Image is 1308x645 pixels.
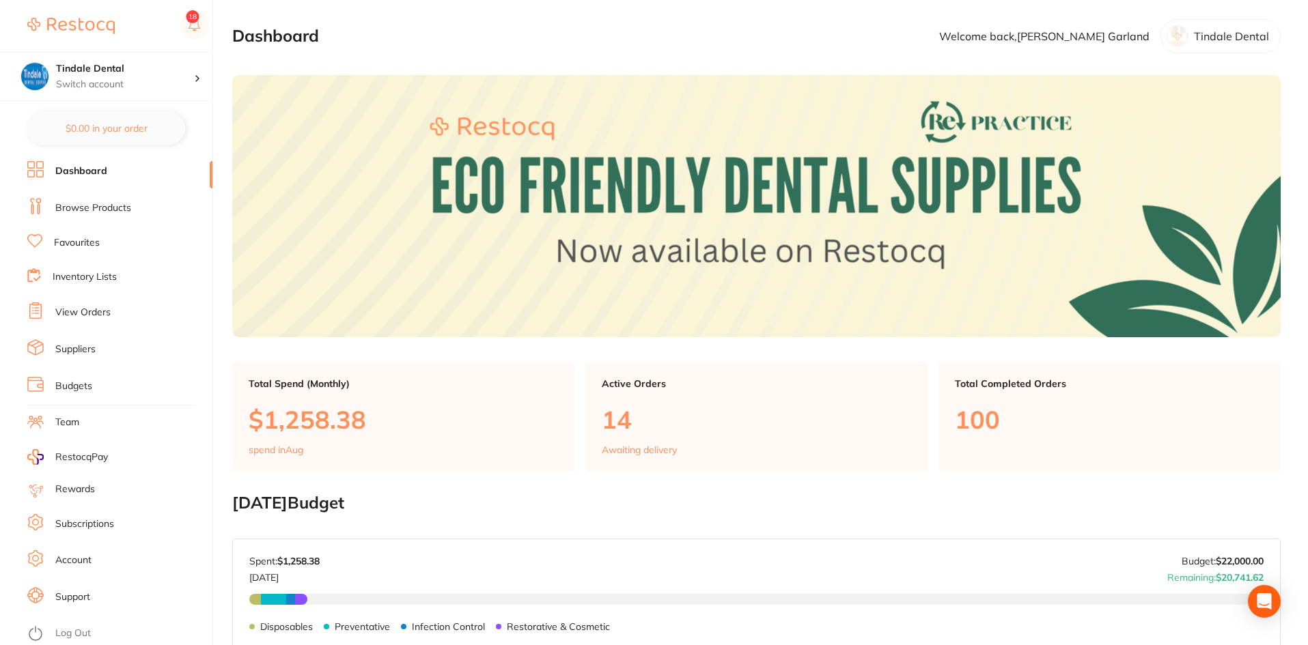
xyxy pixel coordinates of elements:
p: 14 [602,405,911,433]
p: Switch account [56,78,194,91]
a: Browse Products [55,201,131,215]
a: Team [55,416,79,429]
strong: $20,741.62 [1216,571,1264,584]
a: Subscriptions [55,517,114,531]
a: Support [55,590,90,604]
a: Account [55,554,92,567]
p: [DATE] [249,567,320,583]
p: Active Orders [602,378,911,389]
a: View Orders [55,306,111,319]
p: Infection Control [412,621,485,632]
a: Favourites [54,236,100,250]
img: RestocqPay [27,449,44,465]
p: Spent: [249,556,320,567]
h2: Dashboard [232,27,319,46]
p: Total Completed Orders [955,378,1264,389]
p: Preventative [335,621,390,632]
p: Remaining: [1167,567,1264,583]
a: Budgets [55,379,92,393]
p: $1,258.38 [249,405,558,433]
button: Log Out [27,623,208,645]
p: Welcome back, [PERSON_NAME] Garland [939,30,1150,42]
strong: $1,258.38 [277,555,320,567]
a: Rewards [55,483,95,496]
a: Log Out [55,627,91,640]
a: Active Orders14Awaiting delivery [585,362,928,472]
a: Dashboard [55,164,107,178]
a: RestocqPay [27,449,108,465]
p: Tindale Dental [1194,30,1269,42]
p: Restorative & Cosmetic [507,621,610,632]
p: Total Spend (Monthly) [249,378,558,389]
p: Budget: [1182,556,1264,567]
a: Total Spend (Monthly)$1,258.38spend inAug [232,362,574,472]
a: Inventory Lists [53,270,117,284]
p: Awaiting delivery [602,444,677,455]
a: Restocq Logo [27,10,115,42]
p: Disposables [260,621,313,632]
a: Total Completed Orders100 [938,362,1281,472]
p: 100 [955,405,1264,433]
img: Restocq Logo [27,18,115,34]
h4: Tindale Dental [56,62,194,76]
img: Tindale Dental [21,63,48,90]
div: Open Intercom Messenger [1248,585,1281,618]
h2: [DATE] Budget [232,493,1281,513]
a: Suppliers [55,343,96,356]
p: spend in Aug [249,444,303,455]
button: $0.00 in your order [27,112,185,145]
img: Dashboard [232,75,1281,337]
span: RestocqPay [55,450,108,464]
strong: $22,000.00 [1216,555,1264,567]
